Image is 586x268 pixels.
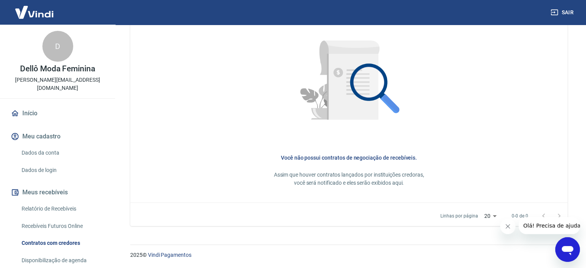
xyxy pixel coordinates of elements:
[130,251,568,259] p: 2025 ©
[143,154,555,162] h6: Você não possui contratos de negociação de recebíveis.
[555,237,580,262] iframe: Botão para abrir a janela de mensagens
[18,162,106,178] a: Dados de login
[519,217,580,234] iframe: Mensagem da empresa
[18,145,106,161] a: Dados da conta
[512,212,528,219] p: 0-0 de 0
[148,252,191,258] a: Vindi Pagamentos
[42,31,73,62] div: D
[549,5,577,20] button: Sair
[20,65,95,73] p: Dellô Moda Feminina
[5,5,65,12] span: Olá! Precisa de ajuda?
[274,172,424,186] span: Assim que houver contratos lançados por instituições credoras, você será notificado e eles serão ...
[18,201,106,217] a: Relatório de Recebíveis
[281,15,417,151] img: Nenhum item encontrado
[9,128,106,145] button: Meu cadastro
[6,76,109,92] p: [PERSON_NAME][EMAIL_ADDRESS][DOMAIN_NAME]
[9,0,59,24] img: Vindi
[500,219,515,234] iframe: Fechar mensagem
[18,235,106,251] a: Contratos com credores
[9,105,106,122] a: Início
[440,212,478,219] p: Linhas por página
[9,184,106,201] button: Meus recebíveis
[481,211,499,222] div: 20
[18,218,106,234] a: Recebíveis Futuros Online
